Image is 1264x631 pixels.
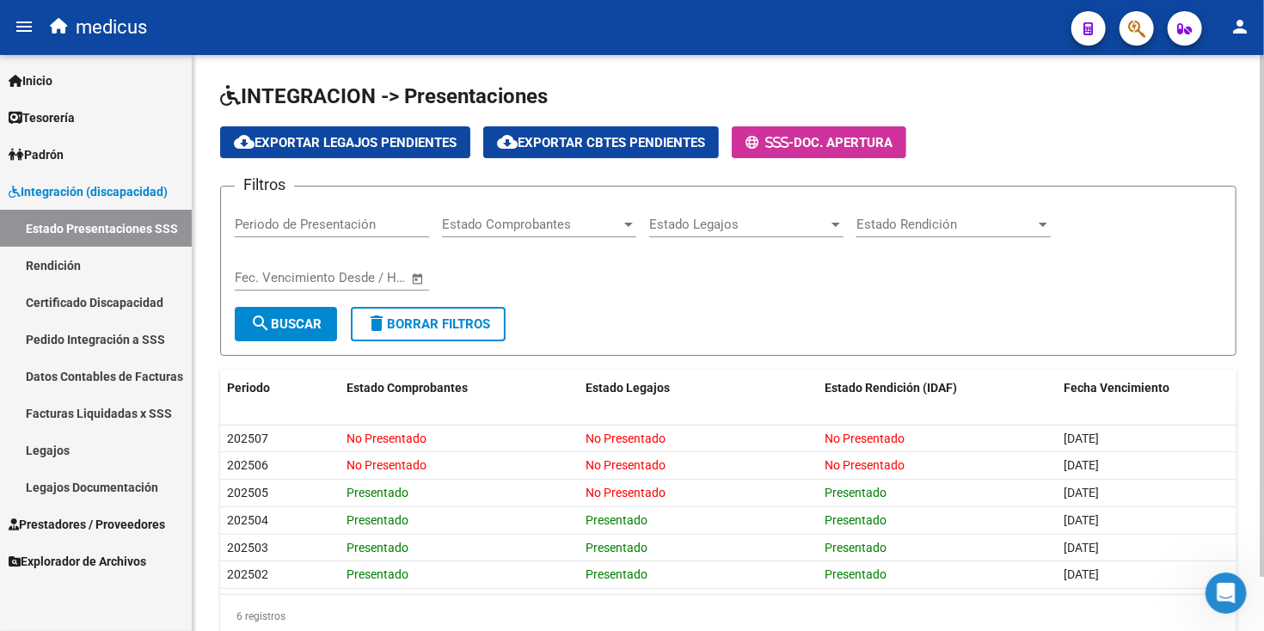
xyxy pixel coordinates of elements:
span: [DATE] [1064,513,1099,527]
span: 202505 [227,486,268,499]
span: Presentado [347,567,408,581]
mat-icon: cloud_download [234,132,255,152]
span: medicus [76,9,147,46]
span: INTEGRACION -> Presentaciones [220,84,548,108]
span: Padrón [9,145,64,164]
span: Estado Rendición [856,217,1035,232]
input: Fecha fin [320,270,403,285]
span: Integración (discapacidad) [9,182,168,201]
span: Presentado [347,541,408,554]
iframe: Intercom live chat [1206,573,1247,614]
h3: Filtros [235,173,294,197]
button: Buscar [235,307,337,341]
button: Borrar Filtros [351,307,506,341]
span: [DATE] [1064,432,1099,445]
span: 202504 [227,513,268,527]
button: Open calendar [408,269,428,289]
mat-icon: menu [14,16,34,37]
span: Borrar Filtros [366,316,490,332]
span: Periodo [227,381,270,395]
span: Estado Legajos [586,381,670,395]
mat-icon: delete [366,313,387,334]
span: 202503 [227,541,268,554]
span: Presentado [347,486,408,499]
span: Presentado [825,541,887,554]
span: Buscar [250,316,322,332]
span: Presentado [347,513,408,527]
span: No Presentado [825,432,905,445]
span: No Presentado [586,458,666,472]
span: Estado Comprobantes [442,217,621,232]
span: No Presentado [825,458,905,472]
span: Exportar Legajos Pendientes [234,135,457,150]
span: Estado Rendición (IDAF) [825,381,957,395]
span: Presentado [825,513,887,527]
span: Presentado [825,567,887,581]
mat-icon: cloud_download [497,132,518,152]
span: [DATE] [1064,458,1099,472]
span: No Presentado [586,486,666,499]
span: Inicio [9,71,52,90]
span: 202502 [227,567,268,581]
span: Prestadores / Proveedores [9,515,165,534]
span: Doc. Apertura [794,135,893,150]
button: -Doc. Apertura [732,126,906,158]
span: No Presentado [347,432,426,445]
span: Fecha Vencimiento [1064,381,1169,395]
span: No Presentado [586,432,666,445]
span: Presentado [825,486,887,499]
span: Estado Comprobantes [347,381,468,395]
span: Presentado [586,567,647,581]
span: Explorador de Archivos [9,552,146,571]
span: Presentado [586,513,647,527]
datatable-header-cell: Estado Legajos [579,370,818,407]
span: [DATE] [1064,486,1099,499]
mat-icon: person [1230,16,1250,37]
span: [DATE] [1064,567,1099,581]
datatable-header-cell: Estado Rendición (IDAF) [818,370,1057,407]
span: No Presentado [347,458,426,472]
span: Tesorería [9,108,75,127]
button: Exportar Legajos Pendientes [220,126,470,158]
span: Presentado [586,541,647,554]
span: Exportar Cbtes Pendientes [497,135,705,150]
button: Exportar Cbtes Pendientes [483,126,719,158]
span: 202506 [227,458,268,472]
input: Fecha inicio [235,270,304,285]
span: [DATE] [1064,541,1099,554]
datatable-header-cell: Periodo [220,370,340,407]
span: - [746,135,794,150]
mat-icon: search [250,313,271,334]
span: 202507 [227,432,268,445]
datatable-header-cell: Estado Comprobantes [340,370,579,407]
datatable-header-cell: Fecha Vencimiento [1057,370,1236,407]
span: Estado Legajos [649,217,828,232]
